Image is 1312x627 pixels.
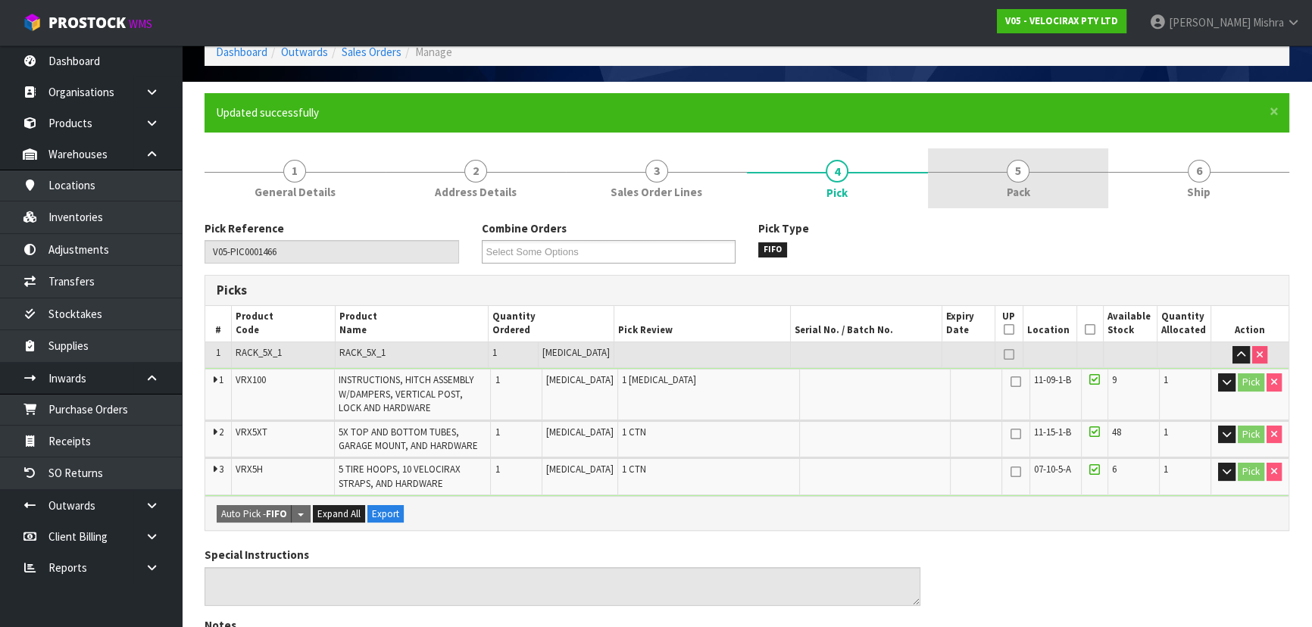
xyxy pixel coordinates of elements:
span: 1 [216,346,220,359]
span: 1 CTN [622,463,646,476]
span: RACK_5X_1 [339,346,386,359]
span: 3 [645,160,668,182]
span: FIFO [758,242,787,257]
strong: FIFO [266,507,287,520]
span: 1 [1164,463,1168,476]
span: Pick [826,185,848,201]
label: Pick Reference [205,220,284,236]
span: RACK_5X_1 [236,346,282,359]
span: 2 [219,426,223,438]
a: Sales Orders [342,45,401,59]
span: [MEDICAL_DATA] [546,463,614,476]
span: 1 [1164,373,1168,386]
span: 3 [219,463,223,476]
a: V05 - VELOCIRAX PTY LTD [997,9,1126,33]
span: 1 CTN [622,426,646,438]
span: Address Details [435,184,517,200]
button: Pick [1238,373,1264,391]
th: Pick Review [614,306,791,342]
span: Ship [1187,184,1210,200]
span: 1 [495,426,499,438]
span: 5 [1007,160,1029,182]
span: 1 [219,373,223,386]
th: Quantity Allocated [1157,306,1210,342]
button: Export [367,505,404,523]
a: Outwards [281,45,328,59]
span: 5X TOP AND BOTTOM TUBES, GARAGE MOUNT, AND HARDWARE [339,426,478,452]
span: 1 [492,346,497,359]
th: Serial No. / Batch No. [791,306,942,342]
span: Sales Order Lines [611,184,702,200]
span: VRX5XT [236,426,267,438]
th: Quantity Ordered [488,306,614,342]
th: UP [995,306,1023,342]
button: Auto Pick -FIFO [217,505,292,523]
th: # [205,306,231,342]
span: × [1270,101,1279,122]
span: 1 [1164,426,1168,438]
a: Dashboard [216,45,267,59]
span: 11-15-1-B [1034,426,1071,438]
button: Expand All [313,505,365,523]
span: 2 [464,160,487,182]
span: General Details [255,184,336,200]
span: [PERSON_NAME] [1169,15,1251,30]
th: Expiry Date [942,306,995,342]
span: [MEDICAL_DATA] [546,426,614,438]
label: Pick Type [758,220,809,236]
span: [MEDICAL_DATA] [546,373,614,386]
span: INSTRUCTIONS, HITCH ASSEMBLY W/DAMPERS, VERTICAL POST, LOCK AND HARDWARE [339,373,473,414]
span: 1 [495,463,499,476]
span: 07-10-5-A [1034,463,1071,476]
button: Pick [1238,463,1264,481]
span: 1 [283,160,306,182]
span: 4 [826,160,848,182]
span: [MEDICAL_DATA] [542,346,610,359]
small: WMS [129,17,152,31]
span: ProStock [48,13,126,33]
img: cube-alt.png [23,13,42,32]
span: Manage [415,45,452,59]
span: 11-09-1-B [1034,373,1071,386]
th: Action [1211,306,1289,342]
span: 1 [495,373,499,386]
span: Pack [1007,184,1030,200]
th: Product Name [335,306,488,342]
button: Pick [1238,426,1264,444]
label: Special Instructions [205,547,309,563]
th: Location [1023,306,1076,342]
span: Mishra [1253,15,1284,30]
span: Updated successfully [216,105,319,120]
h3: Picks [217,283,736,298]
span: 6 [1112,463,1117,476]
span: Expand All [317,507,361,520]
span: VRX5H [236,463,263,476]
strong: V05 - VELOCIRAX PTY LTD [1005,14,1118,27]
span: VRX100 [236,373,266,386]
span: 1 [MEDICAL_DATA] [622,373,696,386]
span: 6 [1188,160,1210,182]
th: Available Stock [1103,306,1157,342]
label: Combine Orders [482,220,567,236]
span: 48 [1112,426,1121,438]
span: 5 TIRE HOOPS, 10 VELOCIRAX STRAPS, AND HARDWARE [339,463,461,489]
th: Product Code [231,306,335,342]
span: 9 [1112,373,1117,386]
